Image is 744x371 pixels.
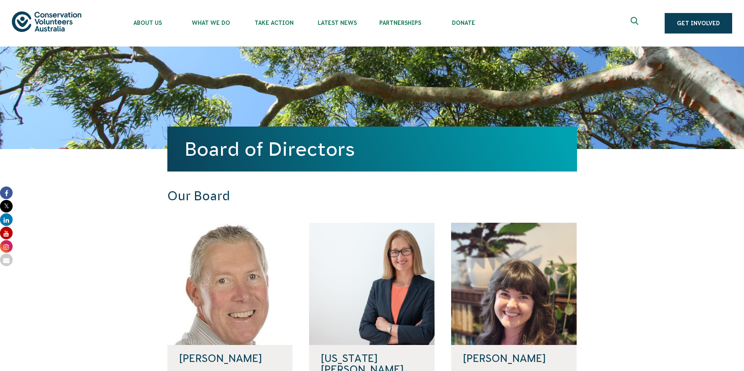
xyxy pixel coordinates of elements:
[167,188,470,204] h3: Our Board
[179,20,242,26] span: What We Do
[665,13,732,34] a: Get Involved
[12,11,81,32] img: logo.svg
[626,14,645,33] button: Expand search box Close search box
[116,20,179,26] span: About Us
[463,353,565,364] h4: [PERSON_NAME]
[242,20,305,26] span: Take Action
[432,20,495,26] span: Donate
[179,353,281,364] h4: [PERSON_NAME]
[185,138,560,160] h1: Board of Directors
[631,17,641,30] span: Expand search box
[305,20,369,26] span: Latest News
[369,20,432,26] span: Partnerships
